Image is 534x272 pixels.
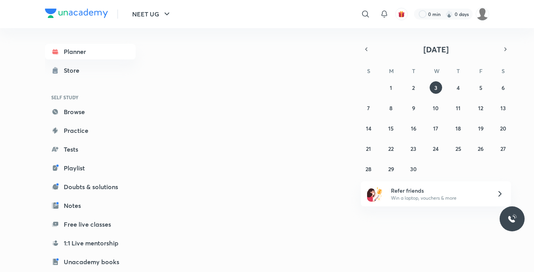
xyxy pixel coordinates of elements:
[362,122,375,134] button: September 14, 2025
[362,102,375,114] button: September 7, 2025
[478,145,484,152] abbr: September 26, 2025
[497,142,509,155] button: September 27, 2025
[45,9,108,20] a: Company Logo
[367,67,370,75] abbr: Sunday
[500,104,506,112] abbr: September 13, 2025
[507,214,517,224] img: ttu
[452,142,464,155] button: September 25, 2025
[390,84,392,91] abbr: September 1, 2025
[445,10,453,18] img: streak
[385,102,397,114] button: September 8, 2025
[433,125,438,132] abbr: September 17, 2025
[423,44,449,55] span: [DATE]
[362,163,375,175] button: September 28, 2025
[452,122,464,134] button: September 18, 2025
[45,198,136,213] a: Notes
[366,165,371,173] abbr: September 28, 2025
[366,125,371,132] abbr: September 14, 2025
[410,145,416,152] abbr: September 23, 2025
[476,7,489,21] img: Barsha Singh
[411,125,416,132] abbr: September 16, 2025
[45,141,136,157] a: Tests
[475,142,487,155] button: September 26, 2025
[407,122,420,134] button: September 16, 2025
[479,84,482,91] abbr: September 5, 2025
[45,160,136,176] a: Playlist
[388,145,394,152] abbr: September 22, 2025
[497,81,509,94] button: September 6, 2025
[64,66,84,75] div: Store
[367,186,383,202] img: referral
[412,104,415,112] abbr: September 9, 2025
[385,163,397,175] button: September 29, 2025
[457,84,460,91] abbr: September 4, 2025
[475,102,487,114] button: September 12, 2025
[385,81,397,94] button: September 1, 2025
[478,104,483,112] abbr: September 12, 2025
[127,6,176,22] button: NEET UG
[388,165,394,173] abbr: September 29, 2025
[385,122,397,134] button: September 15, 2025
[497,122,509,134] button: September 20, 2025
[398,11,405,18] img: avatar
[412,84,415,91] abbr: September 2, 2025
[430,122,442,134] button: September 17, 2025
[478,125,484,132] abbr: September 19, 2025
[407,81,420,94] button: September 2, 2025
[407,163,420,175] button: September 30, 2025
[475,81,487,94] button: September 5, 2025
[45,44,136,59] a: Planner
[385,142,397,155] button: September 22, 2025
[497,102,509,114] button: September 13, 2025
[45,235,136,251] a: 1:1 Live mentorship
[430,102,442,114] button: September 10, 2025
[362,142,375,155] button: September 21, 2025
[500,145,506,152] abbr: September 27, 2025
[45,91,136,104] h6: SELF STUDY
[372,44,500,55] button: [DATE]
[45,9,108,18] img: Company Logo
[479,67,482,75] abbr: Friday
[500,125,506,132] abbr: September 20, 2025
[395,8,408,20] button: avatar
[502,84,505,91] abbr: September 6, 2025
[410,165,417,173] abbr: September 30, 2025
[434,67,439,75] abbr: Wednesday
[45,104,136,120] a: Browse
[45,179,136,195] a: Doubts & solutions
[388,125,394,132] abbr: September 15, 2025
[475,122,487,134] button: September 19, 2025
[455,125,461,132] abbr: September 18, 2025
[366,145,371,152] abbr: September 21, 2025
[455,145,461,152] abbr: September 25, 2025
[430,142,442,155] button: September 24, 2025
[433,145,439,152] abbr: September 24, 2025
[452,81,464,94] button: September 4, 2025
[367,104,370,112] abbr: September 7, 2025
[412,67,415,75] abbr: Tuesday
[407,142,420,155] button: September 23, 2025
[407,102,420,114] button: September 9, 2025
[389,104,392,112] abbr: September 8, 2025
[433,104,439,112] abbr: September 10, 2025
[457,67,460,75] abbr: Thursday
[456,104,461,112] abbr: September 11, 2025
[502,67,505,75] abbr: Saturday
[389,67,394,75] abbr: Monday
[45,63,136,78] a: Store
[391,186,487,195] h6: Refer friends
[452,102,464,114] button: September 11, 2025
[391,195,487,202] p: Win a laptop, vouchers & more
[45,254,136,270] a: Unacademy books
[434,84,437,91] abbr: September 3, 2025
[430,81,442,94] button: September 3, 2025
[45,123,136,138] a: Practice
[45,217,136,232] a: Free live classes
